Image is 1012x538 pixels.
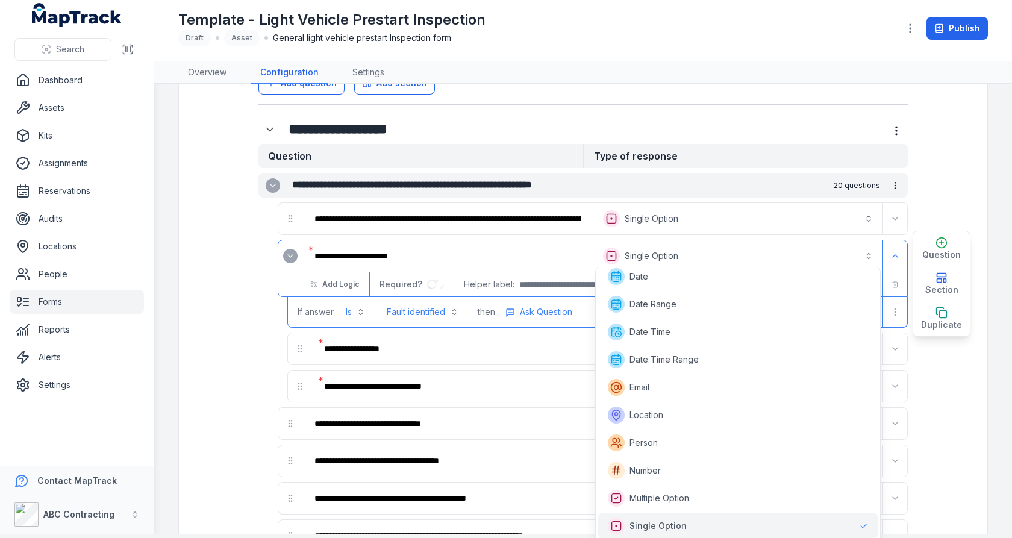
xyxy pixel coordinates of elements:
span: Question [922,249,961,261]
span: Required? [379,279,427,289]
span: Add Logic [322,280,359,289]
button: Question [913,231,970,266]
span: Date [629,271,648,283]
span: Number [629,464,661,477]
span: Email [629,381,649,393]
span: Single Option [629,520,687,532]
button: Section [913,266,970,301]
span: Helper label: [464,278,514,290]
span: Person [629,437,658,449]
span: Date Range [629,298,676,310]
button: Add Logic [302,274,367,295]
input: :rja:-form-item-label [427,280,444,289]
span: Date Time Range [629,354,699,366]
span: Multiple Option [629,492,689,504]
span: Section [925,284,958,296]
button: Single Option [596,243,880,269]
span: Duplicate [921,319,962,331]
button: Duplicate [913,301,970,336]
span: Date Time [629,326,670,338]
span: Location [629,409,663,421]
